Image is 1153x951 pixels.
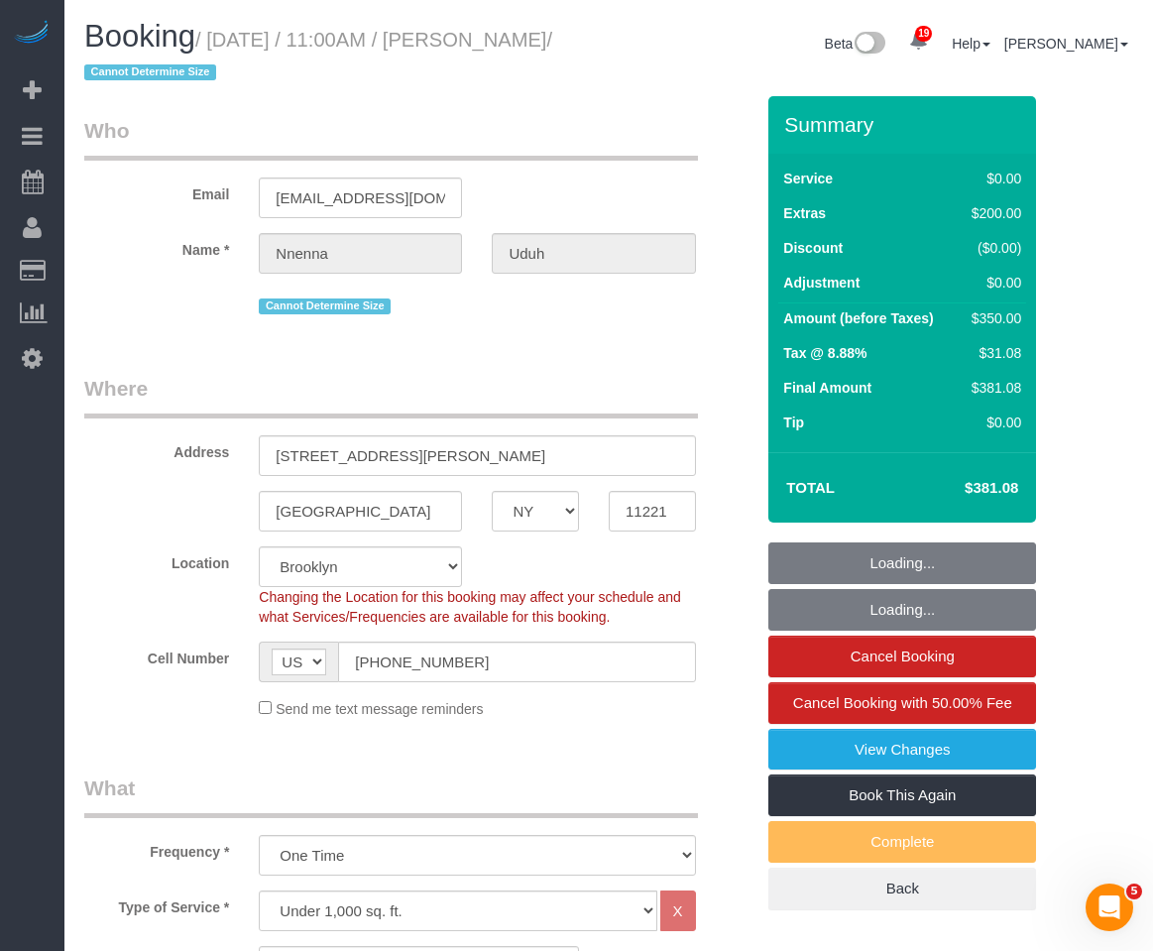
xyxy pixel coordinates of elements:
label: Type of Service * [69,891,244,917]
legend: What [84,773,698,818]
a: Help [952,36,990,52]
img: New interface [853,32,885,58]
img: Automaid Logo [12,20,52,48]
label: Tip [783,413,804,432]
div: ($0.00) [964,238,1021,258]
label: Cell Number [69,642,244,668]
div: $0.00 [964,273,1021,293]
a: Back [768,868,1036,909]
span: Booking [84,19,195,54]
div: $0.00 [964,413,1021,432]
label: Email [69,178,244,204]
label: Amount (before Taxes) [783,308,933,328]
label: Tax @ 8.88% [783,343,866,363]
input: First Name [259,233,462,274]
span: Send me text message reminders [276,701,483,717]
span: Changing the Location for this booking may affect your schedule and what Services/Frequencies are... [259,589,680,625]
h3: Summary [784,113,1026,136]
legend: Who [84,116,698,161]
div: $31.08 [964,343,1021,363]
a: Book This Again [768,774,1036,816]
label: Extras [783,203,826,223]
div: $200.00 [964,203,1021,223]
label: Frequency * [69,835,244,862]
div: $350.00 [964,308,1021,328]
div: $0.00 [964,169,1021,188]
input: Last Name [492,233,695,274]
input: Email [259,178,462,218]
a: View Changes [768,729,1036,771]
a: Beta [825,36,886,52]
label: Adjustment [783,273,860,293]
input: Zip Code [609,491,696,532]
label: Location [69,546,244,573]
h4: $381.08 [905,480,1018,497]
a: Cancel Booking with 50.00% Fee [768,682,1036,724]
input: Cell Number [338,642,695,682]
legend: Where [84,374,698,418]
span: 19 [915,26,932,42]
label: Final Amount [783,378,871,398]
label: Service [783,169,833,188]
a: 19 [899,20,938,63]
small: / [DATE] / 11:00AM / [PERSON_NAME] [84,29,552,84]
label: Name * [69,233,244,260]
iframe: Intercom live chat [1086,884,1133,931]
span: Cancel Booking with 50.00% Fee [793,694,1012,711]
label: Discount [783,238,843,258]
a: [PERSON_NAME] [1004,36,1128,52]
span: Cannot Determine Size [259,298,391,314]
div: $381.08 [964,378,1021,398]
label: Address [69,435,244,462]
span: 5 [1126,884,1142,899]
input: City [259,491,462,532]
a: Cancel Booking [768,636,1036,677]
span: Cannot Determine Size [84,64,216,80]
strong: Total [786,479,835,496]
